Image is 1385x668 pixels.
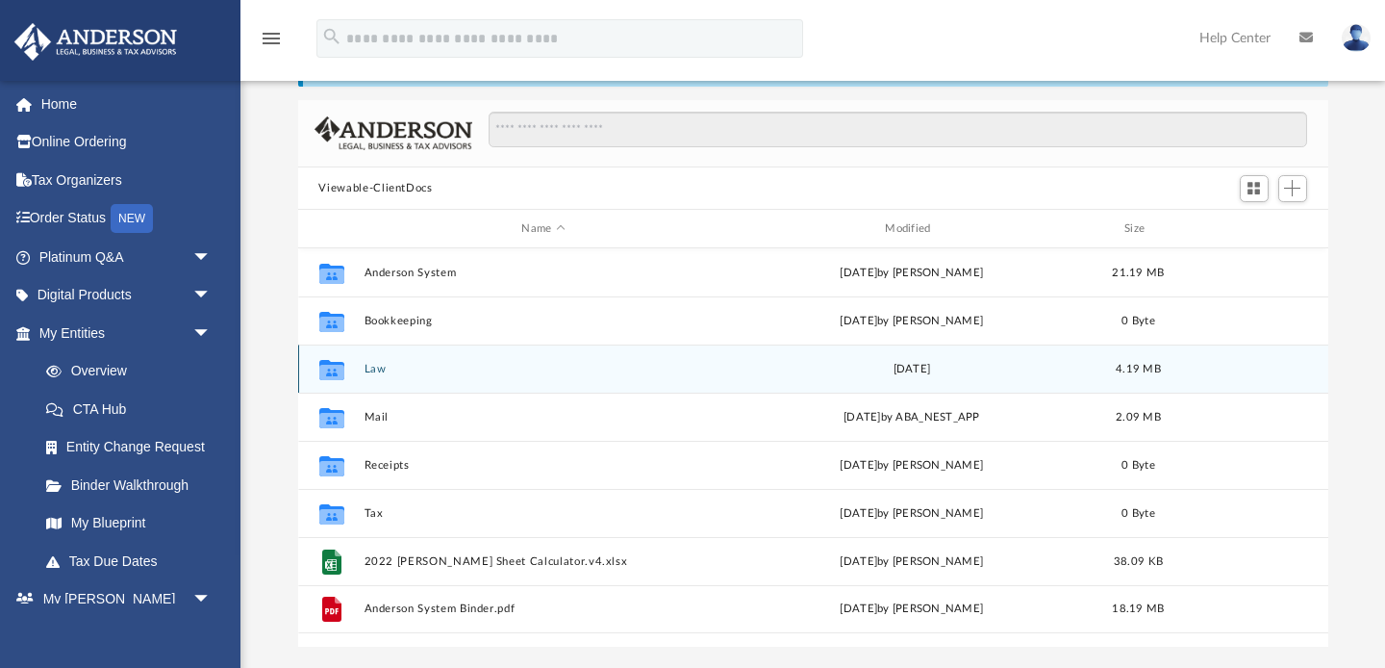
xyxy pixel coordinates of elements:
[732,409,1092,426] div: [DATE] by ABA_NEST_APP
[27,466,240,504] a: Binder Walkthrough
[27,428,240,467] a: Entity Change Request
[192,276,231,316] span: arrow_drop_down
[13,199,240,239] a: Order StatusNEW
[364,555,723,568] button: 2022 [PERSON_NAME] Sheet Calculator.v4.xlsx
[13,314,240,352] a: My Entitiesarrow_drop_down
[732,361,1092,378] div: [DATE]
[363,220,722,238] div: Name
[1185,220,1320,238] div: id
[364,267,723,279] button: Anderson System
[732,265,1092,282] div: [DATE] by [PERSON_NAME]
[364,411,723,424] button: Mail
[1121,316,1155,326] span: 0 Byte
[1112,268,1164,278] span: 21.19 MB
[1113,556,1162,567] span: 38.09 KB
[364,507,723,520] button: Tax
[364,363,723,375] button: Law
[732,553,1092,571] div: [DATE] by [PERSON_NAME]
[27,504,231,543] a: My Blueprint
[732,505,1092,523] div: [DATE] by [PERSON_NAME]
[732,313,1092,330] div: [DATE] by [PERSON_NAME]
[111,204,153,233] div: NEW
[260,27,283,50] i: menu
[192,580,231,620] span: arrow_drop_down
[321,26,342,47] i: search
[298,248,1328,648] div: grid
[13,85,240,123] a: Home
[1121,460,1155,471] span: 0 Byte
[27,390,240,428] a: CTA Hub
[1240,175,1269,202] button: Switch to Grid View
[1121,508,1155,519] span: 0 Byte
[731,220,1091,238] div: Modified
[306,220,354,238] div: id
[732,457,1092,475] div: [DATE] by [PERSON_NAME]
[13,238,240,276] a: Platinum Q&Aarrow_drop_down
[13,580,231,642] a: My [PERSON_NAME] Teamarrow_drop_down
[27,352,240,391] a: Overview
[192,238,231,277] span: arrow_drop_down
[27,542,240,580] a: Tax Due Dates
[732,601,1092,618] div: [DATE] by [PERSON_NAME]
[1112,604,1164,614] span: 18.19 MB
[1116,412,1161,423] span: 2.09 MB
[192,314,231,353] span: arrow_drop_down
[1099,220,1176,238] div: Size
[364,604,723,616] button: Anderson System Binder.pdf
[364,459,723,472] button: Receipts
[489,112,1306,148] input: Search files and folders
[1278,175,1307,202] button: Add
[13,161,240,199] a: Tax Organizers
[13,276,240,315] a: Digital Productsarrow_drop_down
[1116,364,1161,374] span: 4.19 MB
[260,37,283,50] a: menu
[364,315,723,327] button: Bookkeeping
[9,23,183,61] img: Anderson Advisors Platinum Portal
[1342,24,1371,52] img: User Pic
[13,123,240,162] a: Online Ordering
[318,180,432,197] button: Viewable-ClientDocs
